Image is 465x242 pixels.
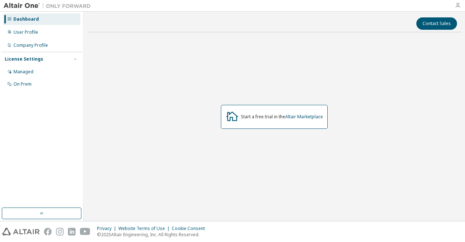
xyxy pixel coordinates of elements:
div: Dashboard [13,16,39,22]
a: Altair Marketplace [285,114,323,120]
div: Website Terms of Use [118,226,172,231]
img: Altair One [4,2,94,9]
img: altair_logo.svg [2,228,40,235]
p: © 2025 Altair Engineering, Inc. All Rights Reserved. [97,231,209,238]
img: instagram.svg [56,228,64,235]
img: facebook.svg [44,228,52,235]
div: Company Profile [13,42,48,48]
div: User Profile [13,29,38,35]
img: youtube.svg [80,228,90,235]
div: Privacy [97,226,118,231]
div: Start a free trial in the [241,114,323,120]
div: Cookie Consent [172,226,209,231]
img: linkedin.svg [68,228,76,235]
div: On Prem [13,81,32,87]
button: Contact Sales [416,17,457,30]
div: Managed [13,69,33,75]
div: License Settings [5,56,43,62]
